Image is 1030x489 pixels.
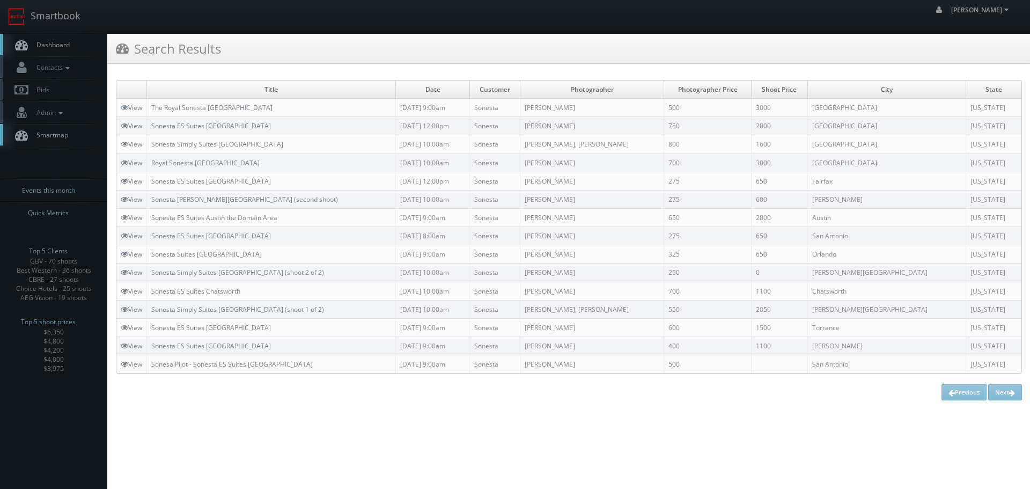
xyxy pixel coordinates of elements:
[469,117,520,135] td: Sonesta
[121,231,142,240] a: View
[664,300,752,318] td: 550
[396,264,469,282] td: [DATE] 10:00am
[807,337,966,355] td: [PERSON_NAME]
[966,282,1021,300] td: [US_STATE]
[121,360,142,369] a: View
[664,172,752,190] td: 275
[121,177,142,186] a: View
[151,195,338,204] a: Sonesta [PERSON_NAME][GEOGRAPHIC_DATA] (second shoot)
[151,103,273,112] a: The Royal Sonesta [GEOGRAPHIC_DATA]
[396,172,469,190] td: [DATE] 12:00pm
[520,227,664,245] td: [PERSON_NAME]
[396,81,469,99] td: Date
[807,282,966,300] td: Chatsworth
[520,99,664,117] td: [PERSON_NAME]
[807,355,966,374] td: San Antonio
[966,190,1021,208] td: [US_STATE]
[520,190,664,208] td: [PERSON_NAME]
[520,300,664,318] td: [PERSON_NAME], [PERSON_NAME]
[752,227,807,245] td: 650
[807,135,966,154] td: [GEOGRAPHIC_DATA]
[121,305,142,314] a: View
[752,337,807,355] td: 1100
[664,337,752,355] td: 400
[121,323,142,332] a: View
[151,213,277,222] a: Sonesta ES Suites Austin the Domain Area
[121,103,142,112] a: View
[966,154,1021,172] td: [US_STATE]
[752,172,807,190] td: 650
[966,99,1021,117] td: [US_STATE]
[29,246,68,257] span: Top 5 Clients
[966,81,1021,99] td: State
[22,185,75,196] span: Events this month
[121,268,142,277] a: View
[807,172,966,190] td: Fairfax
[520,282,664,300] td: [PERSON_NAME]
[469,300,520,318] td: Sonesta
[151,287,240,296] a: Sonesta ES Suites Chatsworth
[8,8,25,25] img: smartbook-logo.png
[151,360,313,369] a: Sonesa Pilot - Sonesta ES Suites [GEOGRAPHIC_DATA]
[31,63,72,72] span: Contacts
[966,318,1021,337] td: [US_STATE]
[396,190,469,208] td: [DATE] 10:00am
[151,158,260,167] a: Royal Sonesta [GEOGRAPHIC_DATA]
[807,300,966,318] td: [PERSON_NAME][GEOGRAPHIC_DATA]
[31,40,70,49] span: Dashboard
[151,341,271,351] a: Sonesta ES Suites [GEOGRAPHIC_DATA]
[807,227,966,245] td: San Antonio
[807,154,966,172] td: [GEOGRAPHIC_DATA]
[396,117,469,135] td: [DATE] 12:00pm
[121,287,142,296] a: View
[664,117,752,135] td: 750
[121,341,142,351] a: View
[752,135,807,154] td: 1600
[520,355,664,374] td: [PERSON_NAME]
[469,227,520,245] td: Sonesta
[396,355,469,374] td: [DATE] 9:00am
[396,282,469,300] td: [DATE] 10:00am
[752,245,807,264] td: 650
[151,305,324,314] a: Sonesta Simply Suites [GEOGRAPHIC_DATA] (shoot 1 of 2)
[396,300,469,318] td: [DATE] 10:00am
[807,81,966,99] td: City
[469,135,520,154] td: Sonesta
[396,337,469,355] td: [DATE] 9:00am
[752,208,807,227] td: 2000
[752,264,807,282] td: 0
[469,337,520,355] td: Sonesta
[664,355,752,374] td: 500
[807,245,966,264] td: Orlando
[469,190,520,208] td: Sonesta
[396,208,469,227] td: [DATE] 9:00am
[966,300,1021,318] td: [US_STATE]
[664,227,752,245] td: 275
[966,355,1021,374] td: [US_STATE]
[807,117,966,135] td: [GEOGRAPHIC_DATA]
[966,117,1021,135] td: [US_STATE]
[121,250,142,259] a: View
[396,318,469,337] td: [DATE] 9:00am
[807,190,966,208] td: [PERSON_NAME]
[807,318,966,337] td: Torrance
[752,154,807,172] td: 3000
[664,135,752,154] td: 800
[520,172,664,190] td: [PERSON_NAME]
[664,264,752,282] td: 250
[469,172,520,190] td: Sonesta
[807,99,966,117] td: [GEOGRAPHIC_DATA]
[396,245,469,264] td: [DATE] 9:00am
[520,81,664,99] td: Photographer
[752,300,807,318] td: 2050
[520,318,664,337] td: [PERSON_NAME]
[151,323,271,332] a: Sonesta ES Suites [GEOGRAPHIC_DATA]
[151,140,283,149] a: Sonesta Simply Suites [GEOGRAPHIC_DATA]
[121,213,142,222] a: View
[28,208,69,218] span: Quick Metrics
[664,81,752,99] td: Photographer Price
[151,268,324,277] a: Sonesta Simply Suites [GEOGRAPHIC_DATA] (shoot 2 of 2)
[966,337,1021,355] td: [US_STATE]
[752,117,807,135] td: 2000
[469,81,520,99] td: Customer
